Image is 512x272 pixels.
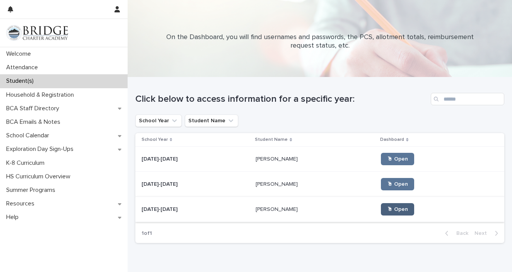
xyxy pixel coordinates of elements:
[256,180,299,188] p: [PERSON_NAME]
[135,197,504,222] tr: [DATE]-[DATE][DATE]-[DATE] [PERSON_NAME][PERSON_NAME] 🖱 Open
[256,154,299,163] p: [PERSON_NAME]
[452,231,468,236] span: Back
[142,135,168,144] p: School Year
[3,118,67,126] p: BCA Emails & Notes
[3,159,51,167] p: K-8 Curriculum
[471,230,504,237] button: Next
[3,200,41,207] p: Resources
[3,186,61,194] p: Summer Programs
[165,33,474,50] p: On the Dashboard, you will find usernames and passwords, the PCS, allotment totals, reimbursement...
[185,115,238,127] button: Student Name
[255,135,288,144] p: Student Name
[3,214,25,221] p: Help
[3,77,40,85] p: Student(s)
[387,156,408,162] span: 🖱 Open
[135,94,428,105] h1: Click below to access information for a specific year:
[474,231,492,236] span: Next
[439,230,471,237] button: Back
[431,93,504,105] input: Search
[381,203,414,216] a: 🖱 Open
[3,50,37,58] p: Welcome
[135,172,504,197] tr: [DATE]-[DATE][DATE]-[DATE] [PERSON_NAME][PERSON_NAME] 🖱 Open
[6,25,68,41] img: V1C1m3IdTEidaUdm9Hs0
[381,178,414,190] a: 🖱 Open
[3,145,80,153] p: Exploration Day Sign-Ups
[142,205,179,213] p: [DATE]-[DATE]
[3,105,65,112] p: BCA Staff Directory
[381,153,414,165] a: 🖱 Open
[3,132,55,139] p: School Calendar
[142,180,179,188] p: [DATE]-[DATE]
[387,207,408,212] span: 🖱 Open
[142,154,179,163] p: [DATE]-[DATE]
[380,135,404,144] p: Dashboard
[135,224,158,243] p: 1 of 1
[387,181,408,187] span: 🖱 Open
[256,205,299,213] p: [PERSON_NAME]
[3,173,77,180] p: HS Curriculum Overview
[135,115,182,127] button: School Year
[3,91,80,99] p: Household & Registration
[3,64,44,71] p: Attendance
[135,147,504,172] tr: [DATE]-[DATE][DATE]-[DATE] [PERSON_NAME][PERSON_NAME] 🖱 Open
